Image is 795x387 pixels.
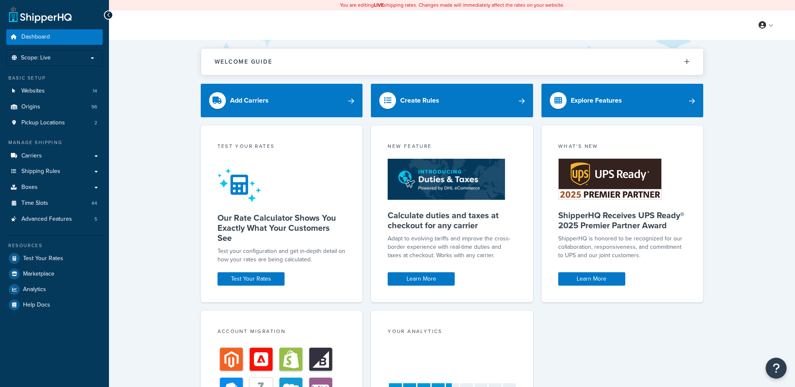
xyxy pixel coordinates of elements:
[6,139,103,146] div: Manage Shipping
[6,180,103,195] a: Boxes
[6,164,103,179] a: Shipping Rules
[400,95,439,106] div: Create Rules
[388,272,455,286] a: Learn More
[23,302,50,309] span: Help Docs
[201,84,363,117] a: Add Carriers
[6,148,103,164] a: Carriers
[21,103,40,111] span: Origins
[6,196,103,211] a: Time Slots44
[93,88,97,95] span: 14
[558,142,687,152] div: What's New
[21,216,72,223] span: Advanced Features
[558,272,625,286] a: Learn More
[541,84,704,117] a: Explore Features
[218,213,346,243] h5: Our Rate Calculator Shows You Exactly What Your Customers See
[6,115,103,131] a: Pickup Locations2
[6,212,103,227] li: Advanced Features
[388,235,516,260] p: Adapt to evolving tariffs and improve the cross-border experience with real-time duties and taxes...
[6,266,103,281] a: Marketplace
[6,83,103,99] li: Websites
[23,255,63,262] span: Test Your Rates
[21,200,48,207] span: Time Slots
[6,75,103,82] div: Basic Setup
[218,247,346,264] div: Test your configuration and get in-depth detail on how your rates are being calculated.
[21,184,38,191] span: Boxes
[6,99,103,115] a: Origins96
[6,297,103,312] a: Help Docs
[94,119,97,126] span: 2
[371,84,533,117] a: Create Rules
[21,54,51,62] span: Scope: Live
[558,235,687,260] p: ShipperHQ is honored to be recognized for our collaboration, responsiveness, and commitment to UP...
[91,200,97,207] span: 44
[201,49,703,75] button: Welcome Guide
[6,242,103,249] div: Resources
[21,119,65,126] span: Pickup Locations
[218,328,346,337] div: Account Migration
[218,272,285,286] a: Test Your Rates
[6,115,103,131] li: Pickup Locations
[6,29,103,45] a: Dashboard
[21,88,45,95] span: Websites
[94,216,97,223] span: 5
[558,210,687,230] h5: ShipperHQ Receives UPS Ready® 2025 Premier Partner Award
[388,142,516,152] div: New Feature
[374,1,384,9] b: LIVE
[6,83,103,99] a: Websites14
[388,328,516,337] div: Your Analytics
[21,34,50,41] span: Dashboard
[23,286,46,293] span: Analytics
[6,282,103,297] a: Analytics
[388,210,516,230] h5: Calculate duties and taxes at checkout for any carrier
[218,142,346,152] div: Test your rates
[6,196,103,211] li: Time Slots
[571,95,622,106] div: Explore Features
[230,95,269,106] div: Add Carriers
[215,59,272,65] h2: Welcome Guide
[23,271,54,278] span: Marketplace
[21,168,60,175] span: Shipping Rules
[6,212,103,227] a: Advanced Features5
[21,152,42,160] span: Carriers
[91,103,97,111] span: 96
[766,358,787,379] button: Open Resource Center
[6,99,103,115] li: Origins
[6,251,103,266] a: Test Your Rates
